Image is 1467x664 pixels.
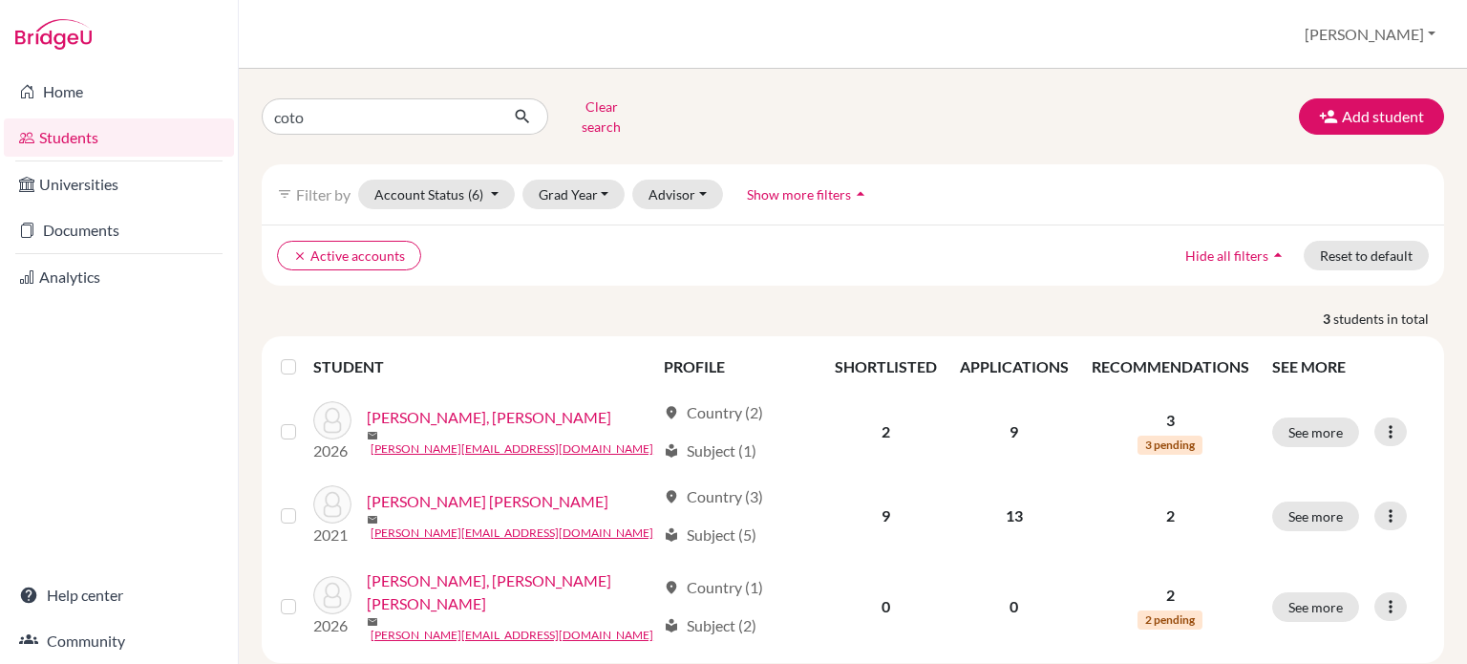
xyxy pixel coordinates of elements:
[313,576,351,614] img: Ruben, Godoy Coto
[1092,409,1249,432] p: 3
[1272,592,1359,622] button: See more
[371,440,653,458] a: [PERSON_NAME][EMAIL_ADDRESS][DOMAIN_NAME]
[1137,610,1202,630] span: 2 pending
[1272,418,1359,447] button: See more
[313,439,351,462] p: 2026
[277,241,421,270] button: clearActive accounts
[664,580,679,595] span: location_on
[4,211,234,249] a: Documents
[851,184,870,203] i: arrow_drop_up
[948,474,1080,558] td: 13
[664,443,679,459] span: local_library
[4,73,234,111] a: Home
[747,186,851,203] span: Show more filters
[1261,344,1436,390] th: SEE MORE
[313,614,351,637] p: 2026
[4,118,234,157] a: Students
[367,430,378,441] span: mail
[468,186,483,203] span: (6)
[823,390,948,474] td: 2
[1268,246,1287,265] i: arrow_drop_up
[664,618,679,633] span: local_library
[1323,309,1333,329] strong: 3
[313,524,351,546] p: 2021
[823,558,948,655] td: 0
[1272,502,1359,531] button: See more
[313,485,351,524] img: Godoy Coto, Adriana
[262,98,499,135] input: Find student by name...
[4,258,234,296] a: Analytics
[367,616,378,628] span: mail
[664,614,756,637] div: Subject (2)
[4,622,234,660] a: Community
[1296,16,1444,53] button: [PERSON_NAME]
[367,569,655,615] a: [PERSON_NAME], [PERSON_NAME] [PERSON_NAME]
[371,525,653,542] a: [PERSON_NAME][EMAIL_ADDRESS][DOMAIN_NAME]
[1169,241,1304,270] button: Hide all filtersarrow_drop_up
[664,485,763,508] div: Country (3)
[664,527,679,543] span: local_library
[296,185,351,203] span: Filter by
[664,489,679,504] span: location_on
[548,92,654,141] button: Clear search
[313,401,351,439] img: Cecilia, Coto Aguilar
[652,344,823,390] th: PROFILE
[277,186,292,202] i: filter_list
[664,524,756,546] div: Subject (5)
[1092,504,1249,527] p: 2
[358,180,515,209] button: Account Status(6)
[823,344,948,390] th: SHORTLISTED
[664,405,679,420] span: location_on
[1299,98,1444,135] button: Add student
[664,401,763,424] div: Country (2)
[948,344,1080,390] th: APPLICATIONS
[367,514,378,525] span: mail
[371,627,653,644] a: [PERSON_NAME][EMAIL_ADDRESS][DOMAIN_NAME]
[1080,344,1261,390] th: RECOMMENDATIONS
[1333,309,1444,329] span: students in total
[4,165,234,203] a: Universities
[4,576,234,614] a: Help center
[1137,436,1202,455] span: 3 pending
[367,490,608,513] a: [PERSON_NAME] [PERSON_NAME]
[948,558,1080,655] td: 0
[522,180,626,209] button: Grad Year
[948,390,1080,474] td: 9
[632,180,723,209] button: Advisor
[731,180,886,209] button: Show more filtersarrow_drop_up
[15,19,92,50] img: Bridge-U
[1092,584,1249,607] p: 2
[664,439,756,462] div: Subject (1)
[293,249,307,263] i: clear
[823,474,948,558] td: 9
[1185,247,1268,264] span: Hide all filters
[1304,241,1429,270] button: Reset to default
[313,344,652,390] th: STUDENT
[664,576,763,599] div: Country (1)
[367,406,611,429] a: [PERSON_NAME], [PERSON_NAME]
